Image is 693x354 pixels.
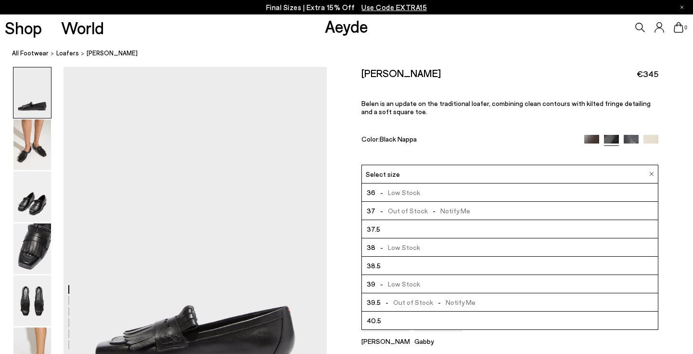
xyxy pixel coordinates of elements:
[375,280,388,288] span: -
[381,296,475,308] span: Out of Stock Notify Me
[13,171,51,222] img: Belen Tassel Loafers - Image 3
[361,337,410,345] p: [PERSON_NAME]
[367,223,380,235] span: 37.5
[61,19,104,36] a: World
[367,205,375,217] span: 37
[56,49,79,57] span: Loafers
[414,337,462,345] p: Gabby
[683,25,688,30] span: 0
[375,241,420,253] span: Low Stock
[361,135,575,146] div: Color:
[12,48,49,58] a: All Footwear
[375,278,420,290] span: Low Stock
[13,223,51,274] img: Belen Tassel Loafers - Image 4
[375,243,388,251] span: -
[367,186,375,198] span: 36
[367,241,375,253] span: 38
[375,186,420,198] span: Low Stock
[366,169,400,179] span: Select size
[375,188,388,197] span: -
[361,67,441,79] h2: [PERSON_NAME]
[381,298,393,306] span: -
[380,135,417,143] span: Black Nappa
[13,119,51,170] img: Belen Tassel Loafers - Image 2
[375,205,470,217] span: Out of Stock Notify Me
[375,207,388,215] span: -
[361,99,658,116] p: Belen is an update on the traditional loafer, combining clean contours with kilted fringe detaili...
[56,48,79,58] a: Loafers
[637,68,658,80] span: €345
[5,19,42,36] a: Shop
[428,207,440,215] span: -
[433,298,446,306] span: -
[13,275,51,326] img: Belen Tassel Loafers - Image 5
[266,1,427,13] p: Final Sizes | Extra 15% Off
[325,16,368,36] a: Aeyde
[367,296,381,308] span: 39.5
[12,40,693,67] nav: breadcrumb
[367,315,381,327] span: 40.5
[367,278,375,290] span: 39
[361,3,427,12] span: Navigate to /collections/ss25-final-sizes
[367,260,381,272] span: 38.5
[13,67,51,118] img: Belen Tassel Loafers - Image 1
[674,22,683,33] a: 0
[87,48,138,58] span: [PERSON_NAME]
